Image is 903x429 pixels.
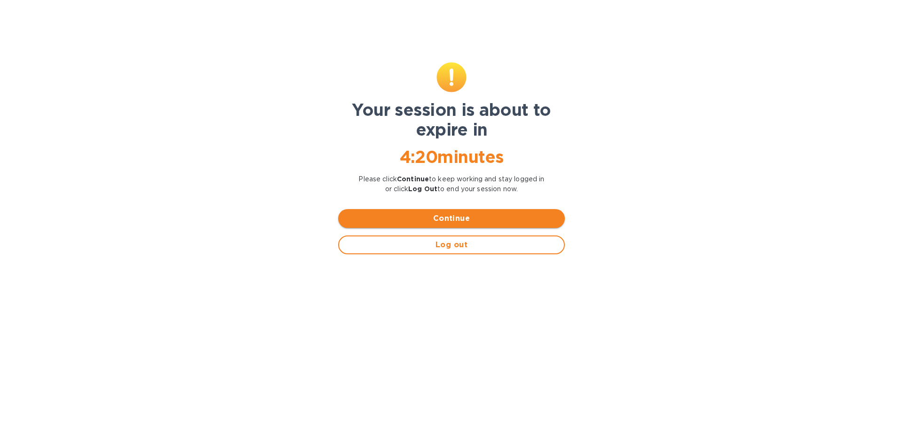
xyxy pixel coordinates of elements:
button: Log out [338,235,565,254]
b: Continue [397,175,429,183]
h1: 4 : 20 minutes [338,147,565,167]
span: Continue [346,213,557,224]
b: Log Out [408,185,437,193]
p: Please click to keep working and stay logged in or click to end your session now. [338,174,565,194]
h1: Your session is about to expire in [338,100,565,139]
button: Continue [338,209,565,228]
span: Log out [347,239,556,251]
